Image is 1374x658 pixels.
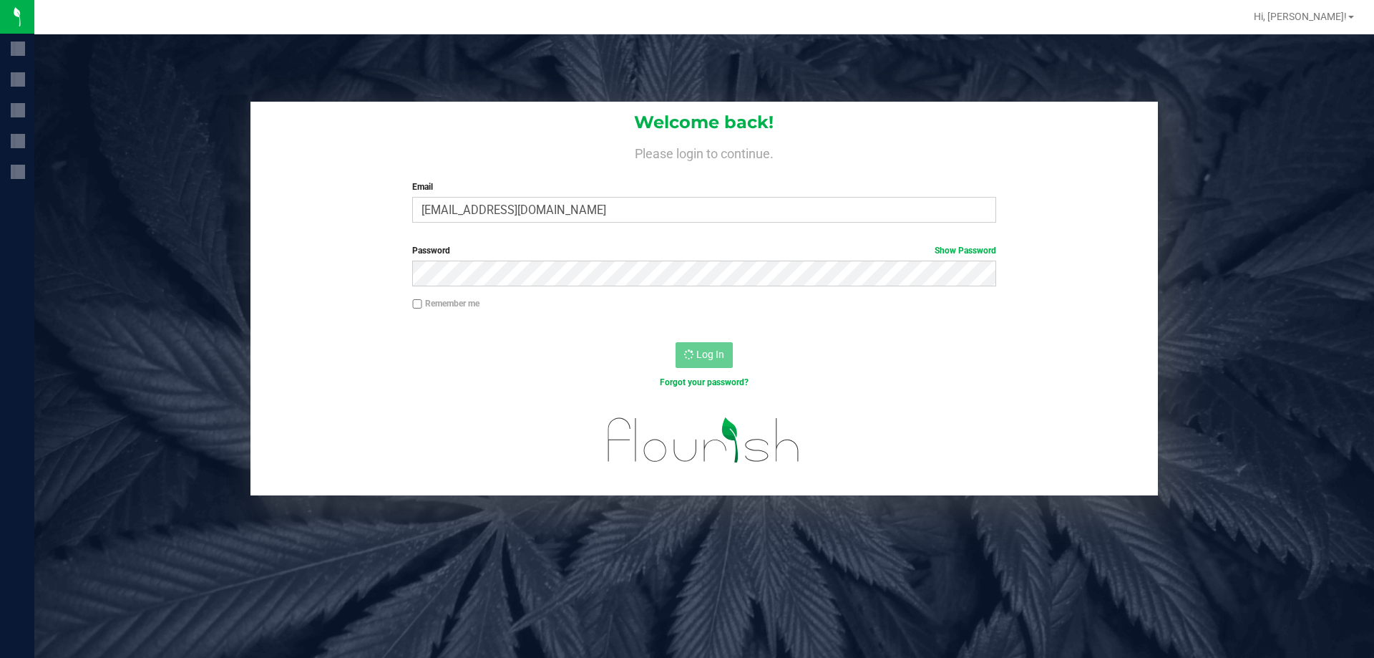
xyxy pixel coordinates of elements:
[676,342,733,368] button: Log In
[660,377,749,387] a: Forgot your password?
[412,297,479,310] label: Remember me
[250,143,1158,160] h4: Please login to continue.
[412,299,422,309] input: Remember me
[412,246,450,256] span: Password
[935,246,996,256] a: Show Password
[412,180,995,193] label: Email
[590,404,817,477] img: flourish_logo.svg
[696,349,724,360] span: Log In
[1254,11,1347,22] span: Hi, [PERSON_NAME]!
[250,113,1158,132] h1: Welcome back!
